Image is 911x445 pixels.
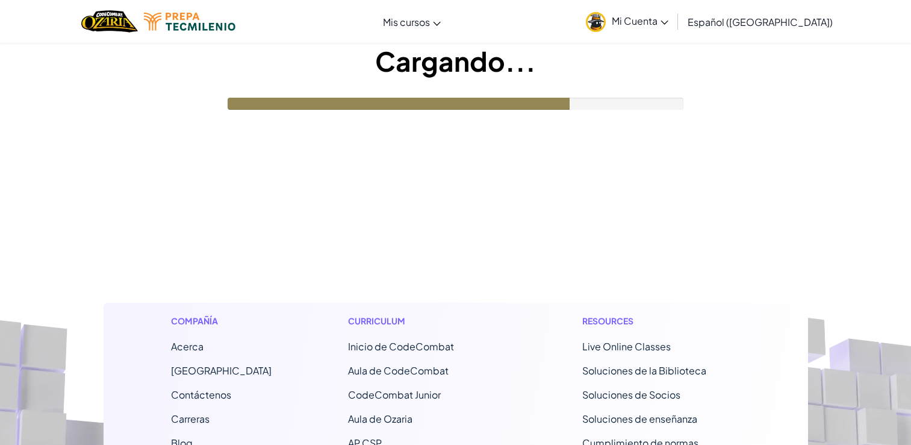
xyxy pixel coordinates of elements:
[348,388,441,401] a: CodeCombat Junior
[688,16,833,28] span: Español ([GEOGRAPHIC_DATA])
[171,364,272,377] a: [GEOGRAPHIC_DATA]
[582,412,697,425] a: Soluciones de enseñanza
[582,340,671,353] a: Live Online Classes
[81,9,137,34] img: Home
[582,364,706,377] a: Soluciones de la Biblioteca
[682,5,839,38] a: Español ([GEOGRAPHIC_DATA])
[582,388,680,401] a: Soluciones de Socios
[171,412,210,425] a: Carreras
[171,388,231,401] span: Contáctenos
[580,2,674,40] a: Mi Cuenta
[612,14,668,27] span: Mi Cuenta
[348,412,412,425] a: Aula de Ozaria
[171,315,272,327] h1: Compañía
[171,340,204,353] a: Acerca
[348,315,506,327] h1: Curriculum
[81,9,137,34] a: Ozaria by CodeCombat logo
[586,12,606,32] img: avatar
[144,13,235,31] img: Tecmilenio logo
[348,364,449,377] a: Aula de CodeCombat
[383,16,430,28] span: Mis cursos
[377,5,447,38] a: Mis cursos
[582,315,741,327] h1: Resources
[348,340,454,353] span: Inicio de CodeCombat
